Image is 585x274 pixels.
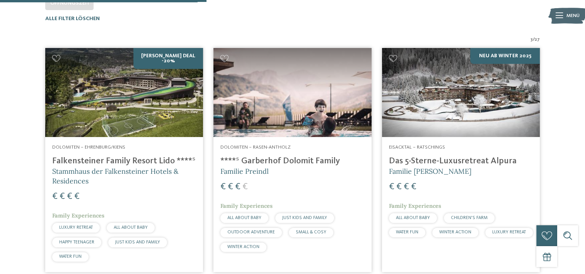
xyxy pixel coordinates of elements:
span: SMALL & COSY [296,230,326,235]
span: € [60,192,65,201]
span: Eisacktal – Ratschings [389,145,445,150]
span: 27 [535,36,540,43]
span: JUST KIDS AND FAMILY [282,216,327,220]
span: HAPPY TEENAGER [59,240,94,245]
span: JUST KIDS AND FAMILY [115,240,160,245]
img: Familienhotels gesucht? Hier findet ihr die besten! [45,48,203,137]
span: Familie Preindl [220,167,269,176]
span: Stammhaus der Falkensteiner Hotels & Residences [52,167,179,185]
span: € [389,182,394,192]
span: LUXURY RETREAT [492,230,526,235]
span: WINTER ACTION [439,230,471,235]
span: / [533,36,535,43]
span: OUTDOOR ADVENTURE [227,230,275,235]
img: Familienhotels gesucht? Hier findet ihr die besten! [382,48,540,137]
span: Family Experiences [389,202,441,209]
span: € [220,182,226,192]
span: € [228,182,233,192]
span: Family Experiences [220,202,273,209]
h4: ****ˢ Garberhof Dolomit Family [220,156,364,166]
span: WINTER ACTION [227,245,259,249]
span: Family Experiences [52,212,104,219]
span: Familie [PERSON_NAME] [389,167,471,176]
span: € [404,182,409,192]
img: Familienhotels gesucht? Hier findet ihr die besten! [213,48,371,137]
span: WATER FUN [59,254,82,259]
span: ALL ABOUT BABY [114,225,148,230]
h4: Falkensteiner Family Resort Lido ****ˢ [52,156,196,166]
span: ALL ABOUT BABY [396,216,430,220]
span: Öffnungszeit [50,0,90,6]
span: Alle Filter löschen [45,16,100,21]
span: ALL ABOUT BABY [227,216,261,220]
span: € [74,192,80,201]
span: € [396,182,402,192]
span: € [235,182,240,192]
a: Familienhotels gesucht? Hier findet ihr die besten! Dolomiten – Rasen-Antholz ****ˢ Garberhof Dol... [213,48,371,272]
a: Familienhotels gesucht? Hier findet ihr die besten! [PERSON_NAME] Deal -20% Dolomiten – Ehrenburg... [45,48,203,272]
span: € [52,192,58,201]
span: € [67,192,72,201]
span: LUXURY RETREAT [59,225,93,230]
h4: Das 5-Sterne-Luxusretreat Alpura [389,156,533,166]
span: Dolomiten – Rasen-Antholz [220,145,291,150]
span: 3 [530,36,533,43]
span: CHILDREN’S FARM [451,216,488,220]
span: € [242,182,248,192]
a: Familienhotels gesucht? Hier findet ihr die besten! Neu ab Winter 2025 Eisacktal – Ratschings Das... [382,48,540,272]
span: Dolomiten – Ehrenburg/Kiens [52,145,125,150]
span: WATER FUN [396,230,418,235]
span: € [411,182,416,192]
